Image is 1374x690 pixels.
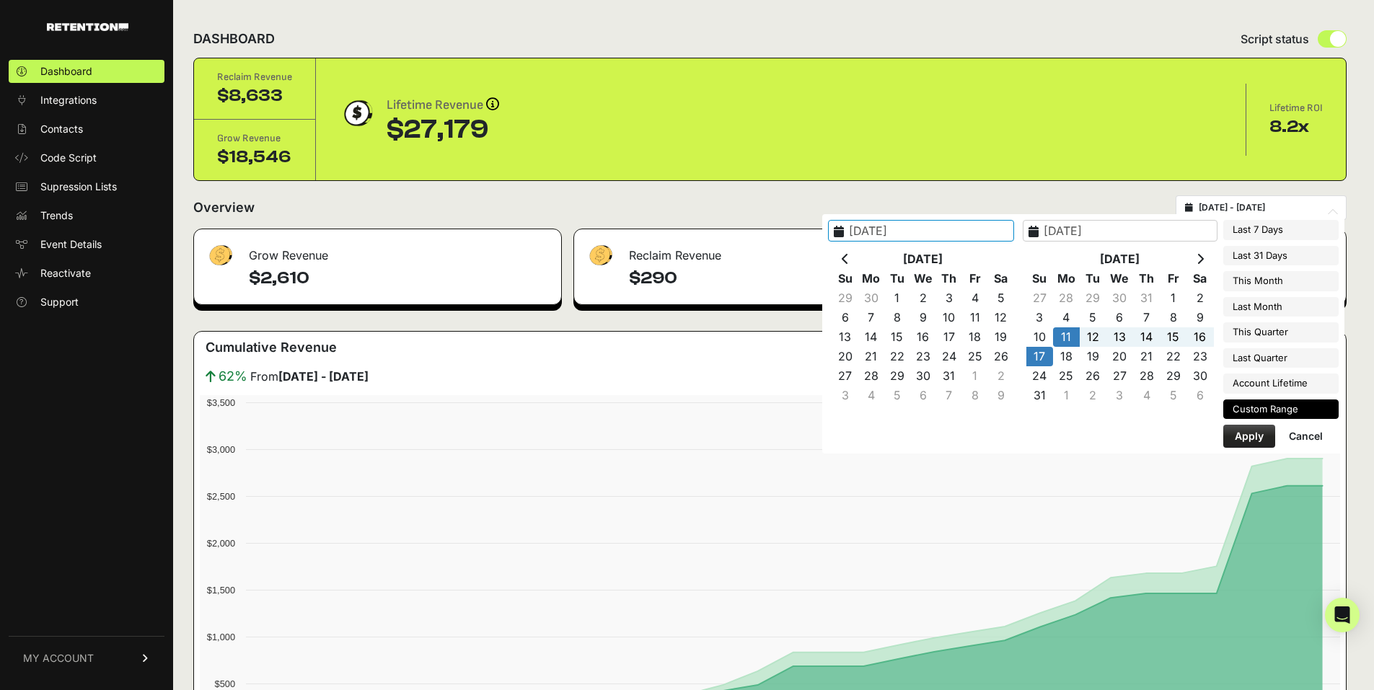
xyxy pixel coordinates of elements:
li: Last 7 Days [1223,220,1339,240]
td: 6 [1106,308,1133,327]
div: Reclaim Revenue [574,229,954,273]
td: 27 [832,366,858,386]
td: 4 [962,288,988,308]
td: 2 [910,288,936,308]
span: Contacts [40,122,83,136]
td: 5 [1160,386,1186,405]
td: 21 [858,347,884,366]
div: Lifetime ROI [1269,101,1323,115]
td: 4 [1133,386,1160,405]
a: Integrations [9,89,164,112]
text: $2,500 [207,491,235,502]
li: Account Lifetime [1223,373,1339,394]
td: 2 [1080,386,1106,405]
li: Last Month [1223,297,1339,317]
th: Fr [1160,269,1186,288]
td: 8 [962,386,988,405]
td: 25 [962,347,988,366]
text: $500 [215,678,235,689]
td: 4 [858,386,884,405]
img: fa-dollar-13500eef13a19c4ab2b9ed9ad552e47b0d9fc28b02b83b90ba0e00f96d6372e9.png [206,242,234,270]
td: 26 [988,347,1014,366]
td: 7 [936,386,962,405]
a: Trends [9,204,164,227]
td: 23 [910,347,936,366]
td: 10 [936,308,962,327]
div: Open Intercom Messenger [1325,598,1360,632]
td: 9 [988,386,1014,405]
button: Apply [1223,425,1275,448]
div: Grow Revenue [217,131,292,146]
td: 20 [832,347,858,366]
div: $18,546 [217,146,292,169]
span: Code Script [40,151,97,165]
td: 24 [936,347,962,366]
span: Trends [40,208,73,223]
th: Su [832,269,858,288]
td: 27 [1026,288,1053,308]
th: We [1106,269,1133,288]
td: 31 [1026,386,1053,405]
td: 22 [1160,347,1186,366]
h2: DASHBOARD [193,29,275,49]
td: 19 [1080,347,1106,366]
button: Cancel [1277,425,1334,448]
td: 29 [1080,288,1106,308]
div: $27,179 [387,115,499,144]
td: 7 [1133,308,1160,327]
span: 62% [219,366,247,386]
td: 19 [988,327,1014,347]
td: 5 [884,386,910,405]
td: 1 [884,288,910,308]
td: 28 [1053,288,1080,308]
td: 12 [988,308,1014,327]
td: 6 [910,386,936,405]
td: 5 [988,288,1014,308]
span: Reactivate [40,266,91,280]
h4: $290 [629,267,943,290]
td: 24 [1026,366,1053,386]
td: 4 [1053,308,1080,327]
img: dollar-coin-05c43ed7efb7bc0c12610022525b4bbbb207c7efeef5aecc26f025e68dcafac9.png [339,95,375,131]
text: $3,500 [207,397,235,408]
td: 3 [936,288,962,308]
td: 29 [884,366,910,386]
td: 3 [1026,308,1053,327]
text: $1,000 [207,632,235,642]
td: 5 [1080,308,1106,327]
td: 8 [884,308,910,327]
td: 31 [1133,288,1160,308]
td: 16 [910,327,936,347]
li: Last 31 Days [1223,246,1339,266]
div: Reclaim Revenue [217,70,292,84]
a: Reactivate [9,262,164,285]
h2: Overview [193,198,255,218]
strong: [DATE] - [DATE] [278,369,369,384]
li: This Quarter [1223,322,1339,342]
li: Custom Range [1223,399,1339,420]
td: 1 [1053,386,1080,405]
td: 20 [1106,347,1133,366]
a: Event Details [9,233,164,256]
td: 1 [1160,288,1186,308]
td: 14 [858,327,884,347]
td: 9 [910,308,936,327]
td: 28 [1133,366,1160,386]
span: Dashboard [40,64,92,79]
th: Sa [988,269,1014,288]
th: We [910,269,936,288]
td: 26 [1080,366,1106,386]
td: 18 [1053,347,1080,366]
text: $2,000 [207,538,235,549]
td: 16 [1186,327,1213,347]
th: Th [936,269,962,288]
td: 7 [858,308,884,327]
td: 15 [1160,327,1186,347]
span: Supression Lists [40,180,117,194]
text: $1,500 [207,585,235,596]
td: 15 [884,327,910,347]
td: 9 [1186,308,1213,327]
td: 23 [1186,347,1213,366]
th: Tu [1080,269,1106,288]
span: Support [40,295,79,309]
